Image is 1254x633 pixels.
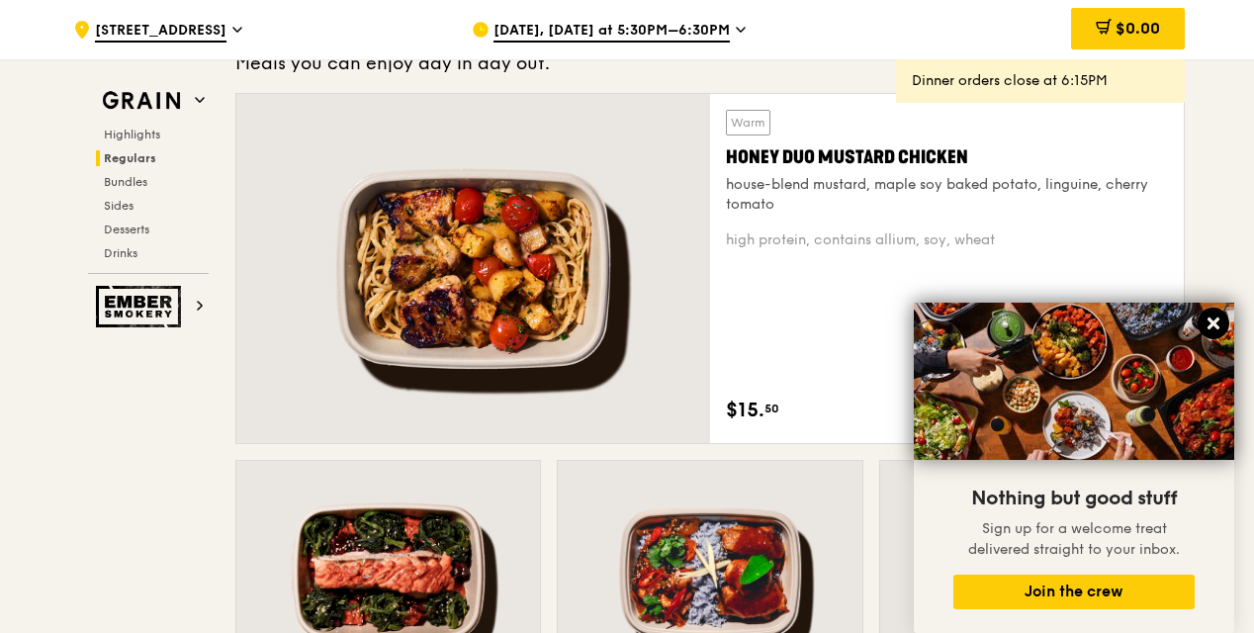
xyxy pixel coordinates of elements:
button: Close [1198,308,1229,339]
img: DSC07876-Edit02-Large.jpeg [914,303,1234,460]
img: Ember Smokery web logo [96,286,187,327]
span: Nothing but good stuff [971,487,1177,510]
span: 50 [764,401,779,416]
span: Desserts [104,223,149,236]
span: Sides [104,199,134,213]
div: Warm [726,110,770,136]
span: Sign up for a welcome treat delivered straight to your inbox. [968,520,1180,558]
img: Grain web logo [96,83,187,119]
span: [DATE], [DATE] at 5:30PM–6:30PM [493,21,730,43]
span: $15. [726,396,764,425]
div: high protein, contains allium, soy, wheat [726,230,1168,250]
span: [STREET_ADDRESS] [95,21,226,43]
span: Regulars [104,151,156,165]
span: $0.00 [1116,19,1160,38]
div: Meals you can enjoy day in day out. [235,49,1185,77]
button: Join the crew [953,575,1195,609]
div: Dinner orders close at 6:15PM [912,71,1169,91]
span: Bundles [104,175,147,189]
div: house-blend mustard, maple soy baked potato, linguine, cherry tomato [726,175,1168,215]
span: Drinks [104,246,137,260]
span: Highlights [104,128,160,141]
div: Honey Duo Mustard Chicken [726,143,1168,171]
